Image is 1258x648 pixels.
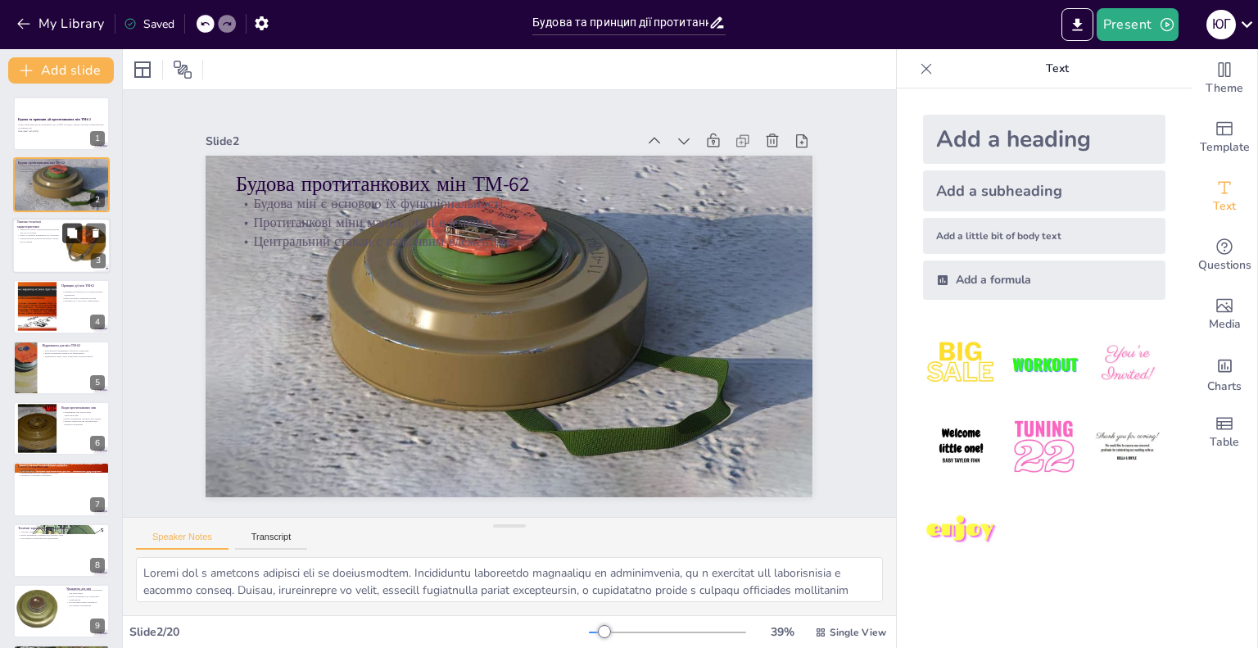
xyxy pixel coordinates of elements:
p: Протитанкові міни мають різні елементи [18,166,105,170]
div: Add a subheading [923,170,1165,211]
div: 4 [13,279,110,333]
p: Різноманіття характеристик підривників [18,537,105,540]
p: Уражаюча дія є критично важливою для військових [66,589,105,595]
div: Change the overall theme [1192,49,1257,108]
span: Theme [1206,79,1243,97]
span: Questions [1198,256,1251,274]
button: Export to PowerPoint [1061,8,1093,41]
button: Add slide [8,57,114,84]
div: Ю Г [1206,10,1236,39]
p: Протитанкові міни мають різні елементи [245,185,790,261]
span: Template [1200,138,1250,156]
span: Text [1213,197,1236,215]
p: Вибір підривника впливає на ефективність [42,351,105,355]
p: Будова мін є основою їх функціональності [18,164,105,167]
p: Вибух призводить до серйозних пошкоджень [66,595,105,600]
div: 6 [90,436,105,451]
strong: Будова та принцип дії протитанкових мін ТМ-62 [18,117,91,121]
div: 5 [13,341,110,395]
div: Add ready made slides [1192,108,1257,167]
p: Гнучкість установки є важливою [18,474,105,478]
div: 7 [90,497,105,512]
div: 5 [90,375,105,390]
button: Speaker Notes [136,532,229,550]
div: Get real-time input from your audience [1192,226,1257,285]
p: Маса та діаметр впливають на установку [17,234,61,238]
textarea: Loremi dol s ametcons adipisci eli se doeiusmodtem. Incididuntu laboreetdo magnaaliqu en adminimv... [136,557,883,602]
p: Спосіб установки мін [18,464,105,469]
p: Вибір підривника залежить від бойових умов [18,533,105,537]
div: 39 % [762,624,802,640]
p: Будова протитанкових мін ТМ-62 [18,160,105,165]
img: 5.jpeg [1006,409,1082,485]
button: Transcript [235,532,308,550]
p: Уражаюча дія мін [66,587,105,591]
span: Media [1209,315,1241,333]
p: Принцип дії мін ТМ-62 [61,283,105,288]
div: 4 [90,315,105,329]
div: 9 [13,584,110,638]
img: 4.jpeg [923,409,999,485]
div: Slide 2 / 20 [129,624,589,640]
p: Принцип дії базується на спрацьовуванні підривника [61,291,105,297]
input: Insert title [532,11,708,34]
div: Add a formula [923,261,1165,300]
button: My Library [12,11,111,37]
p: Вибір модифікації залежить від завдань [61,417,105,420]
span: Table [1210,433,1239,451]
div: 2 [90,193,105,207]
p: Підривники для мін ТМ-62 [42,342,105,347]
div: Add images, graphics, shapes or video [1192,285,1257,344]
div: 8 [90,558,105,573]
img: 3.jpeg [1089,326,1165,402]
div: Slide 2 [224,102,653,163]
img: 2.jpeg [1006,326,1082,402]
p: Температурний діапазон визначає умови застосування [17,237,61,242]
p: Спосіб установки залежить від типу міни [18,469,105,472]
div: 2 [13,157,110,211]
p: Механізація дозволяє швидше реагувати [18,471,105,474]
button: Delete Slide [86,223,106,242]
div: Saved [124,16,174,32]
p: Центральний стакан є важливим елементом [18,170,105,173]
p: Технічні характеристики підривників впливають на ефективність [18,530,105,533]
p: Будова протитанкових мін ТМ-62 [249,143,795,228]
div: 8 [13,523,110,578]
div: Add charts and graphs [1192,344,1257,403]
div: 3 [91,253,106,268]
button: Present [1097,8,1179,41]
p: Підривники мають різні механізми спрацьовування [42,355,105,358]
button: Duplicate Slide [62,223,82,242]
p: Тактико-технічні характеристики [17,220,61,229]
div: 1 [13,97,110,151]
p: Модифікації мін мають різні характеристики [61,411,105,417]
p: Generated with [URL] [18,129,105,133]
span: Position [173,60,192,79]
p: Вибух викликає ураження техніки [61,297,105,300]
img: 6.jpeg [1089,409,1165,485]
p: Знання характеристик модифікацій є критично важливим [61,420,105,426]
p: Протитанкові міни зупиняють просування противника [66,601,105,607]
div: 3 [12,218,111,274]
p: Різноманіття підривників забезпечує адаптацію [42,349,105,352]
p: Тактико-технічні характеристики важливі для застосування [17,228,61,233]
div: Add a table [1192,403,1257,462]
div: 1 [90,131,105,146]
button: Ю Г [1206,8,1236,41]
div: Add a heading [923,115,1165,164]
p: Огляд характеристик протитанкових мін ТМ-62, їх будова, тактико-технічні характеристики та принци... [18,124,105,129]
div: Layout [129,57,156,83]
div: 6 [13,401,110,455]
p: Принцип дії є простим і ефективним [61,300,105,303]
img: 7.jpeg [923,492,999,569]
p: Text [939,49,1175,88]
span: Single View [830,626,886,639]
div: 9 [90,619,105,633]
div: Add a little bit of body text [923,218,1165,254]
p: Будова мін є основою їх функціональності [247,166,793,242]
p: Технічні характеристики підривників [18,525,105,530]
span: Charts [1207,378,1242,396]
div: Add text boxes [1192,167,1257,226]
p: Центральний стакан є важливим елементом [243,203,789,279]
p: Види протитанкових мін [61,406,105,410]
